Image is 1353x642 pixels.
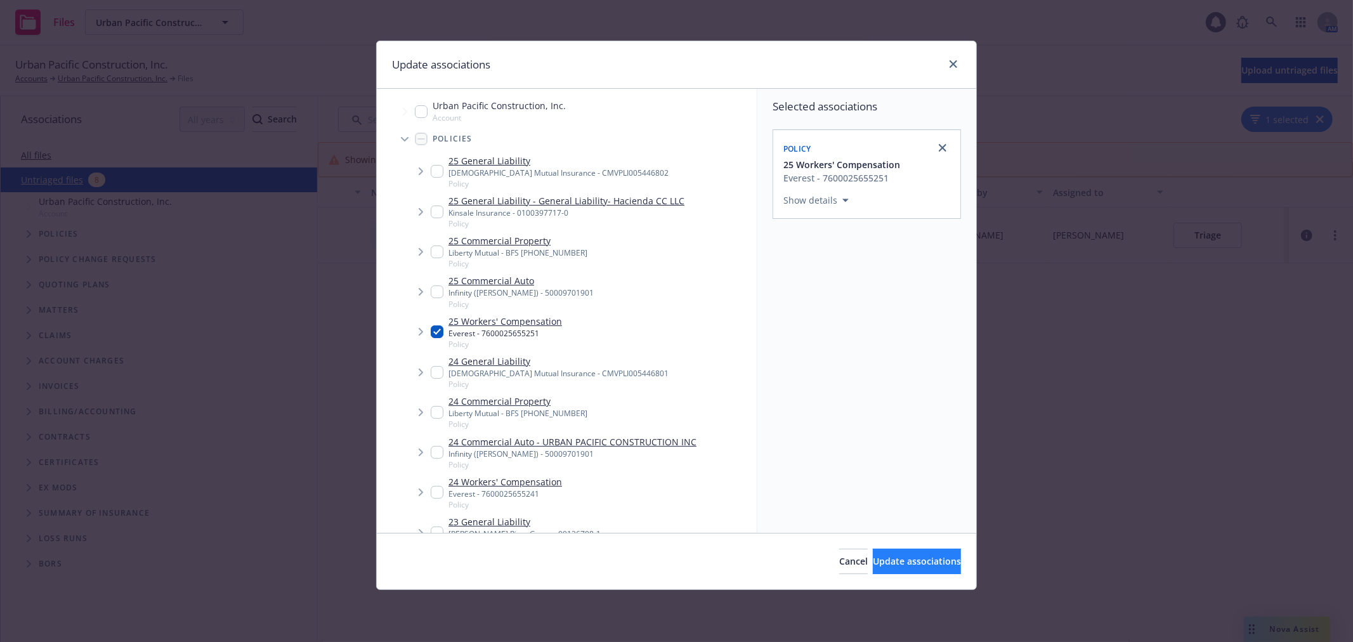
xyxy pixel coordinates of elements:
span: Policy [448,178,669,189]
div: Infinity ([PERSON_NAME]) - 50009701901 [448,287,594,298]
span: Policy [448,419,587,429]
a: close [946,56,961,72]
button: 25 Workers' Compensation [783,158,900,171]
a: 24 Workers' Compensation [448,475,562,488]
span: Policy [448,459,696,470]
div: Kinsale Insurance - 0100397717-0 [448,207,684,218]
span: Cancel [839,555,868,567]
h1: Update associations [392,56,490,73]
span: Urban Pacific Construction, Inc. [433,99,566,112]
span: Policy [448,218,684,229]
div: Liberty Mutual - BFS [PHONE_NUMBER] [448,408,587,419]
span: Policy [448,339,562,350]
div: Everest - 7600025655241 [448,488,562,499]
div: Everest - 7600025655251 [448,328,562,339]
span: Policy [448,258,587,269]
span: Policy [448,379,669,390]
span: Policy [783,143,811,154]
span: Account [433,112,566,123]
span: Policy [448,499,562,510]
a: 25 Workers' Compensation [448,315,562,328]
div: [DEMOGRAPHIC_DATA] Mutual Insurance - CMVPLI005446801 [448,368,669,379]
a: 24 Commercial Property [448,395,587,408]
a: 25 General Liability [448,154,669,167]
a: close [935,140,950,155]
div: Infinity ([PERSON_NAME]) - 50009701901 [448,449,696,459]
button: Cancel [839,549,868,574]
a: 24 General Liability [448,355,669,368]
div: [PERSON_NAME] River Group - 00136708-1 [448,528,601,539]
a: 25 General Liability - General Liability- Hacienda CC LLC [448,194,684,207]
a: 23 General Liability [448,515,601,528]
span: Policy [448,299,594,310]
a: 25 Commercial Auto [448,274,594,287]
span: Selected associations [773,99,961,114]
div: Liberty Mutual - BFS [PHONE_NUMBER] [448,247,587,258]
span: Update associations [873,555,961,567]
div: [DEMOGRAPHIC_DATA] Mutual Insurance - CMVPLI005446802 [448,167,669,178]
button: Update associations [873,549,961,574]
button: Show details [778,193,854,208]
div: Everest - 7600025655251 [783,171,900,185]
a: 24 Commercial Auto - URBAN PACIFIC CONSTRUCTION INC [448,435,696,449]
span: Policies [433,135,473,143]
a: 25 Commercial Property [448,234,587,247]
